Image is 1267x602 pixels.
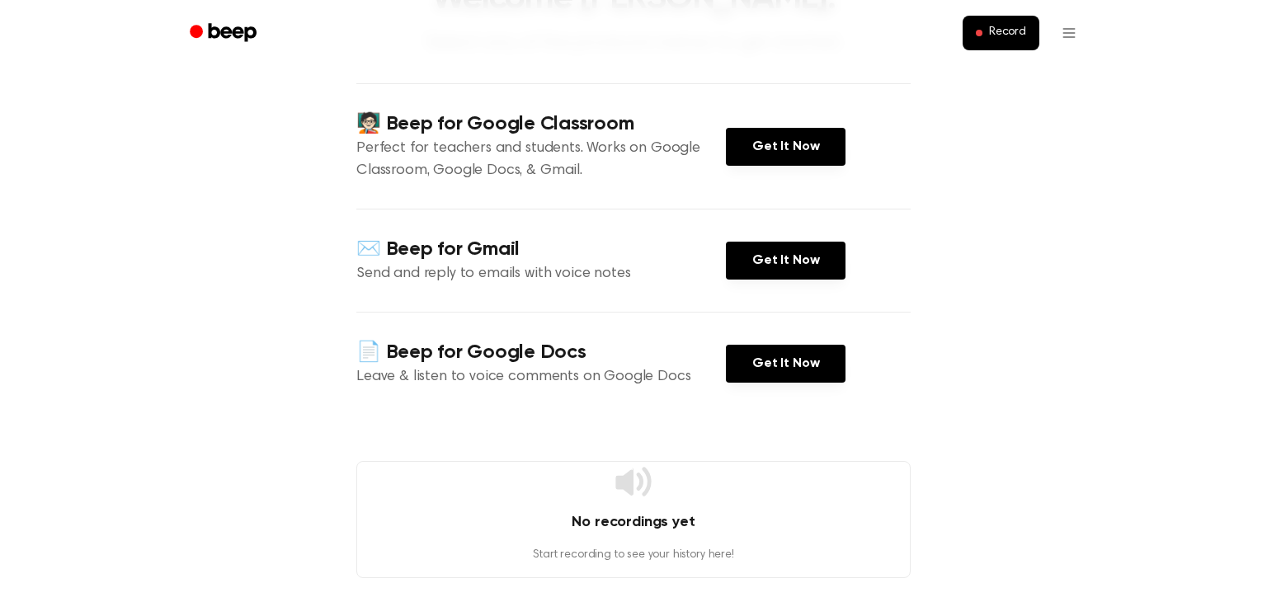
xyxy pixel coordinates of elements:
p: Leave & listen to voice comments on Google Docs [356,366,726,388]
span: Record [989,26,1026,40]
button: Record [963,16,1039,50]
h4: No recordings yet [357,511,910,534]
button: Open menu [1049,13,1089,53]
p: Send and reply to emails with voice notes [356,263,726,285]
h4: ✉️ Beep for Gmail [356,236,726,263]
p: Perfect for teachers and students. Works on Google Classroom, Google Docs, & Gmail. [356,138,726,182]
h4: 🧑🏻‍🏫 Beep for Google Classroom [356,111,726,138]
a: Get It Now [726,128,845,166]
h4: 📄 Beep for Google Docs [356,339,726,366]
a: Get It Now [726,242,845,280]
a: Beep [178,17,271,49]
a: Get It Now [726,345,845,383]
p: Start recording to see your history here! [357,547,910,564]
